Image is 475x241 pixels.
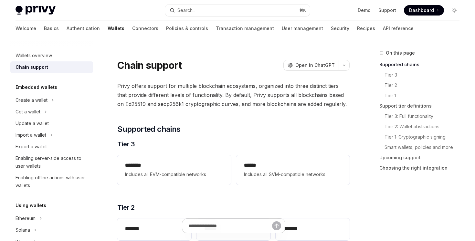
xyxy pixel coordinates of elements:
[357,21,375,36] a: Recipes
[117,59,182,71] h1: Chain support
[16,96,48,104] div: Create a wallet
[272,221,281,230] button: Send message
[385,90,465,101] a: Tier 1
[10,152,93,172] a: Enabling server-side access to user wallets
[16,63,48,71] div: Chain support
[177,6,195,14] div: Search...
[67,21,100,36] a: Authentication
[16,174,89,189] div: Enabling offline actions with user wallets
[379,163,465,173] a: Choosing the right integration
[409,7,434,14] span: Dashboard
[216,21,274,36] a: Transaction management
[16,202,46,209] h5: Using wallets
[117,140,135,149] span: Tier 3
[386,49,415,57] span: On this page
[385,70,465,80] a: Tier 3
[282,21,323,36] a: User management
[16,226,30,234] div: Solana
[10,50,93,61] a: Wallets overview
[16,52,52,59] div: Wallets overview
[236,155,350,185] a: **** *Includes all SVM-compatible networks
[10,172,93,191] a: Enabling offline actions with user wallets
[383,21,414,36] a: API reference
[283,60,339,71] button: Open in ChatGPT
[244,171,342,178] span: Includes all SVM-compatible networks
[385,121,465,132] a: Tier 2: Wallet abstractions
[117,155,231,185] a: **** ***Includes all EVM-compatible networks
[125,171,223,178] span: Includes all EVM-compatible networks
[117,81,350,109] span: Privy offers support for multiple blockchain ecosystems, organized into three distinct tiers that...
[10,141,93,152] a: Export a wallet
[379,59,465,70] a: Supported chains
[385,111,465,121] a: Tier 3: Full functionality
[295,62,335,68] span: Open in ChatGPT
[10,61,93,73] a: Chain support
[108,21,124,36] a: Wallets
[16,120,49,127] div: Update a wallet
[117,203,134,212] span: Tier 2
[385,132,465,142] a: Tier 1: Cryptographic signing
[299,8,306,13] span: ⌘ K
[379,101,465,111] a: Support tier definitions
[132,21,158,36] a: Connectors
[385,142,465,152] a: Smart wallets, policies and more
[358,7,371,14] a: Demo
[16,21,36,36] a: Welcome
[16,143,47,151] div: Export a wallet
[404,5,444,16] a: Dashboard
[385,80,465,90] a: Tier 2
[16,83,57,91] h5: Embedded wallets
[44,21,59,36] a: Basics
[16,131,46,139] div: Import a wallet
[16,6,56,15] img: light logo
[379,152,465,163] a: Upcoming support
[16,108,40,116] div: Get a wallet
[117,124,180,134] span: Supported chains
[165,5,310,16] button: Search...⌘K
[16,154,89,170] div: Enabling server-side access to user wallets
[449,5,459,16] button: Toggle dark mode
[378,7,396,14] a: Support
[16,215,36,222] div: Ethereum
[331,21,349,36] a: Security
[10,118,93,129] a: Update a wallet
[166,21,208,36] a: Policies & controls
